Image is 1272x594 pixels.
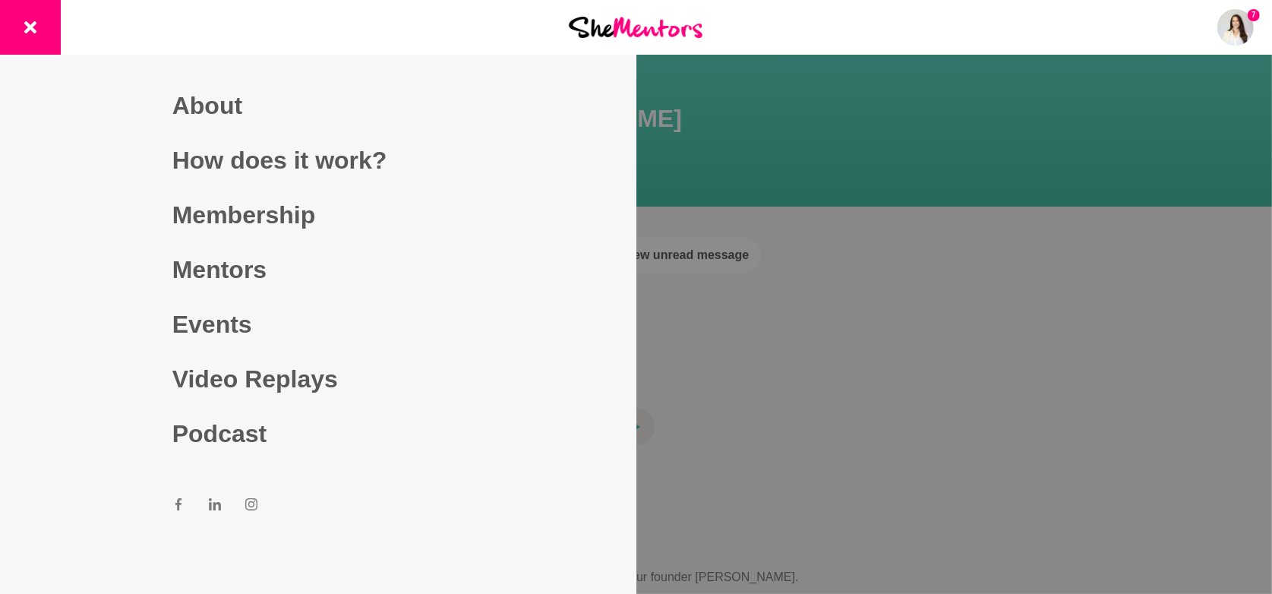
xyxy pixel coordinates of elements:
[1248,9,1260,21] span: 7
[172,188,464,242] a: Membership
[209,498,221,516] a: LinkedIn
[172,297,464,352] a: Events
[172,78,464,133] a: About
[172,133,464,188] a: How does it work?
[172,352,464,406] a: Video Replays
[1217,9,1254,46] img: Janelle Kee-Sue
[172,242,464,297] a: Mentors
[1217,9,1254,46] a: Janelle Kee-Sue7
[172,406,464,461] a: Podcast
[245,498,257,516] a: Instagram
[172,498,185,516] a: Facebook
[569,17,702,37] img: She Mentors Logo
